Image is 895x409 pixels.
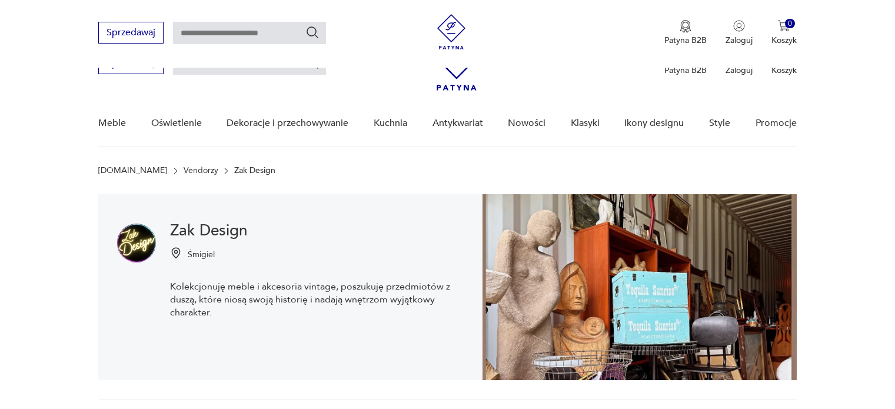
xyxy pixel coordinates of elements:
a: Nowości [508,101,545,146]
a: Vendorzy [184,166,218,175]
p: Kolekcjonuję meble i akcesoria vintage, poszukuję przedmiotów z duszą, które niosą swoją historię... [170,280,464,319]
h1: Zak Design [170,224,464,238]
div: 0 [785,19,795,29]
img: Zak Design [117,224,156,262]
p: Zaloguj [726,65,753,76]
a: Meble [98,101,126,146]
p: Śmigiel [188,249,215,260]
p: Zak Design [234,166,275,175]
p: Patyna B2B [664,65,707,76]
p: Koszyk [771,65,797,76]
button: Patyna B2B [664,20,707,46]
a: Antykwariat [432,101,483,146]
button: 0Koszyk [771,20,797,46]
p: Zaloguj [726,35,753,46]
a: Kuchnia [374,101,407,146]
a: Klasyki [571,101,600,146]
p: Koszyk [771,35,797,46]
button: Szukaj [305,25,320,39]
img: Ikonka użytkownika [733,20,745,32]
a: Promocje [756,101,797,146]
img: Ikonka pinezki mapy [170,247,182,259]
a: Ikony designu [624,101,684,146]
a: Style [709,101,730,146]
a: Dekoracje i przechowywanie [227,101,348,146]
a: [DOMAIN_NAME] [98,166,167,175]
img: Ikona koszyka [778,20,790,32]
img: Zak Design [483,194,797,380]
a: Oświetlenie [151,101,202,146]
p: Patyna B2B [664,35,707,46]
button: Sprzedawaj [98,22,164,44]
a: Ikona medaluPatyna B2B [664,20,707,46]
img: Patyna - sklep z meblami i dekoracjami vintage [434,14,469,49]
button: Zaloguj [726,20,753,46]
a: Sprzedawaj [98,29,164,38]
img: Ikona medalu [680,20,691,33]
a: Sprzedawaj [98,60,164,68]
